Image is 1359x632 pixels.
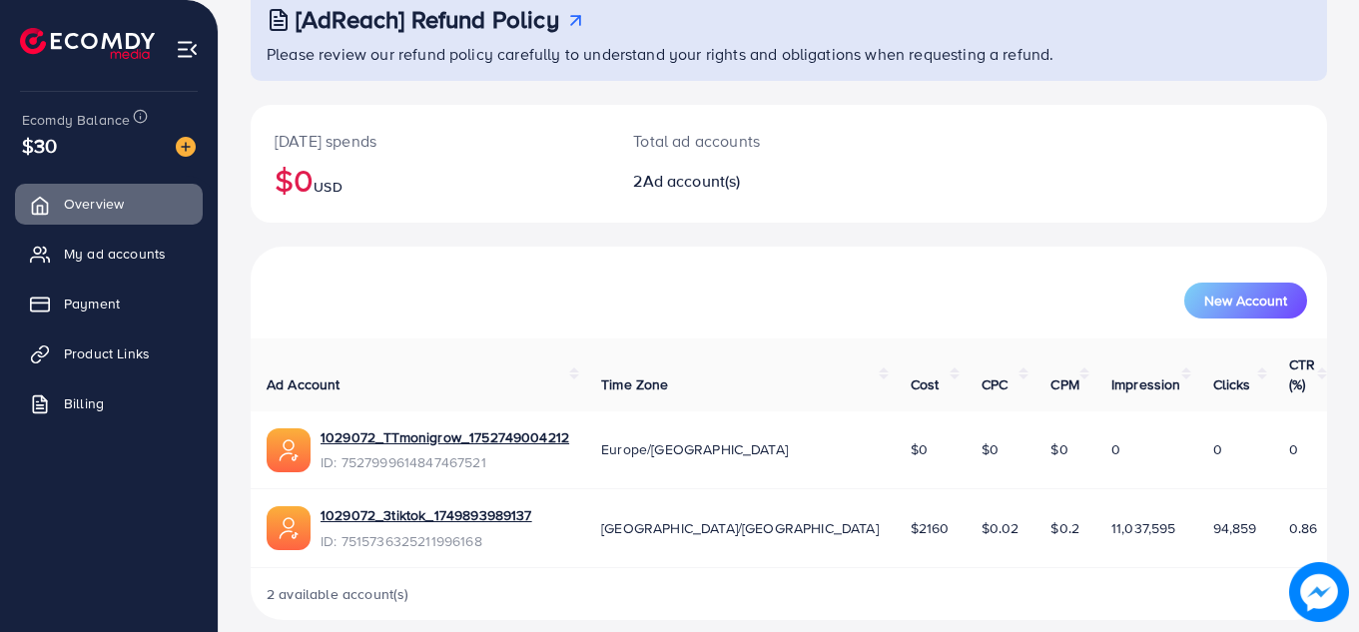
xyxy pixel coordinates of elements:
[1289,562,1349,622] img: image
[601,439,788,459] span: Europe/[GEOGRAPHIC_DATA]
[1289,354,1315,394] span: CTR (%)
[267,42,1315,66] p: Please review our refund policy carefully to understand your rights and obligations when requesti...
[982,518,1019,538] span: $0.02
[601,518,879,538] span: [GEOGRAPHIC_DATA]/[GEOGRAPHIC_DATA]
[321,505,532,525] a: 1029072_3tiktok_1749893989137
[1050,439,1067,459] span: $0
[267,428,311,472] img: ic-ads-acc.e4c84228.svg
[1213,439,1222,459] span: 0
[20,28,155,59] img: logo
[64,393,104,413] span: Billing
[911,518,950,538] span: $2160
[1050,518,1079,538] span: $0.2
[22,131,57,160] span: $30
[1111,374,1181,394] span: Impression
[275,161,585,199] h2: $0
[64,194,124,214] span: Overview
[267,506,311,550] img: ic-ads-acc.e4c84228.svg
[633,129,855,153] p: Total ad accounts
[321,452,569,472] span: ID: 7527999614847467521
[1289,439,1298,459] span: 0
[64,294,120,314] span: Payment
[1184,283,1307,318] button: New Account
[601,374,668,394] span: Time Zone
[64,244,166,264] span: My ad accounts
[911,439,928,459] span: $0
[22,110,130,130] span: Ecomdy Balance
[643,170,741,192] span: Ad account(s)
[15,184,203,224] a: Overview
[15,284,203,323] a: Payment
[1213,518,1257,538] span: 94,859
[176,137,196,157] img: image
[15,234,203,274] a: My ad accounts
[176,38,199,61] img: menu
[15,383,203,423] a: Billing
[633,172,855,191] h2: 2
[982,439,999,459] span: $0
[1111,518,1176,538] span: 11,037,595
[267,374,340,394] span: Ad Account
[1050,374,1078,394] span: CPM
[64,343,150,363] span: Product Links
[321,531,532,551] span: ID: 7515736325211996168
[267,584,409,604] span: 2 available account(s)
[1289,518,1318,538] span: 0.86
[911,374,940,394] span: Cost
[321,427,569,447] a: 1029072_TTmonigrow_1752749004212
[314,177,341,197] span: USD
[15,333,203,373] a: Product Links
[275,129,585,153] p: [DATE] spends
[1111,439,1120,459] span: 0
[1204,294,1287,308] span: New Account
[1213,374,1251,394] span: Clicks
[296,5,559,34] h3: [AdReach] Refund Policy
[982,374,1008,394] span: CPC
